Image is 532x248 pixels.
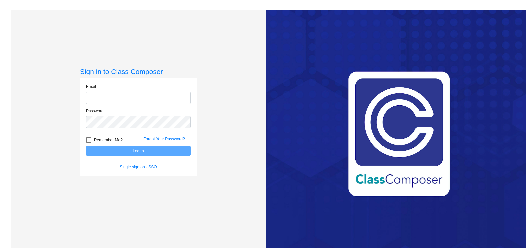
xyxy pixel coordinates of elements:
label: Password [86,108,104,114]
span: Remember Me? [94,136,123,144]
button: Log In [86,146,191,156]
a: Single sign on - SSO [120,165,157,169]
label: Email [86,84,96,90]
h3: Sign in to Class Composer [80,67,197,76]
a: Forgot Your Password? [143,137,185,141]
